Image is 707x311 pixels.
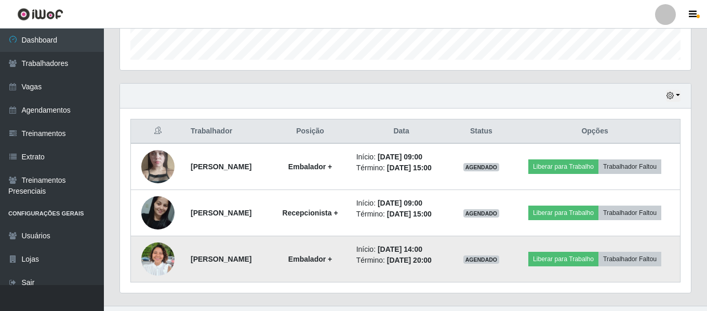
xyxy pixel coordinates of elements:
button: Liberar para Trabalho [528,252,598,266]
time: [DATE] 15:00 [387,210,432,218]
strong: [PERSON_NAME] [191,163,251,171]
time: [DATE] 20:00 [387,256,432,264]
th: Status [453,119,510,144]
time: [DATE] 14:00 [378,245,422,253]
time: [DATE] 15:00 [387,164,432,172]
button: Trabalhador Faltou [598,159,661,174]
img: CoreUI Logo [17,8,63,21]
button: Liberar para Trabalho [528,159,598,174]
th: Trabalhador [184,119,270,144]
th: Opções [510,119,680,144]
li: Início: [356,244,447,255]
strong: [PERSON_NAME] [191,255,251,263]
button: Liberar para Trabalho [528,206,598,220]
span: AGENDADO [463,255,500,264]
th: Posição [270,119,350,144]
time: [DATE] 09:00 [378,153,422,161]
img: 1749753649914.jpeg [141,237,175,281]
strong: Recepcionista + [283,209,338,217]
button: Trabalhador Faltou [598,206,661,220]
span: AGENDADO [463,163,500,171]
time: [DATE] 09:00 [378,199,422,207]
li: Início: [356,198,447,209]
th: Data [350,119,453,144]
img: 1747227307483.jpeg [141,137,175,196]
li: Início: [356,152,447,163]
strong: [PERSON_NAME] [191,209,251,217]
li: Término: [356,209,447,220]
li: Término: [356,163,447,173]
li: Término: [356,255,447,266]
strong: Embalador + [288,255,332,263]
span: AGENDADO [463,209,500,218]
strong: Embalador + [288,163,332,171]
img: 1651018205499.jpeg [141,191,175,235]
button: Trabalhador Faltou [598,252,661,266]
